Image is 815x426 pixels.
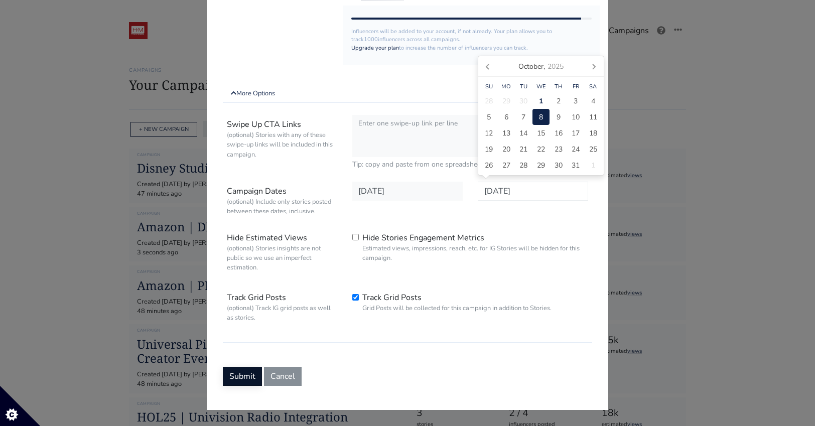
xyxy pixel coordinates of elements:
[555,144,563,155] span: 23
[480,83,498,91] div: Su
[532,83,550,91] div: We
[223,85,592,103] a: More Options
[478,182,588,201] input: Date in YYYY-MM-DD format
[362,292,552,313] label: Track Grid Posts
[591,96,595,106] span: 4
[343,6,600,65] div: Influencers will be added to your account, if not already. Your plan allows you to track influenc...
[539,96,543,106] span: 1
[498,83,515,91] div: Mo
[550,83,567,91] div: Th
[485,96,493,106] span: 28
[362,244,588,263] small: Estimated views, impressions, reach, etc. for IG Stories will be hidden for this campaign.
[515,83,532,91] div: Tu
[572,160,580,171] span: 31
[219,228,345,276] label: Hide Estimated Views
[352,294,359,301] input: Track Grid PostsGrid Posts will be collected for this campaign in addition to Stories.
[567,83,585,91] div: Fr
[589,112,597,122] span: 11
[557,96,561,106] span: 2
[589,128,597,138] span: 18
[264,367,302,386] button: Cancel
[352,234,359,240] input: Hide Stories Engagement MetricsEstimated views, impressions, reach, etc. for IG Stories will be h...
[227,197,337,216] small: (optional) Include only stories posted between these dates, inclusive.
[589,144,597,155] span: 25
[519,128,527,138] span: 14
[584,83,602,91] div: Sa
[227,244,337,273] small: (optional) Stories insights are not public so we use an imperfect estimation.
[574,96,578,106] span: 3
[227,130,337,160] small: (optional) Stories with any of these swipe-up links will be included in this campaign.
[352,159,588,170] small: Tip: copy and paste from one spreadsheet column.
[519,144,527,155] span: 21
[591,160,595,171] span: 1
[557,112,561,122] span: 9
[572,128,580,138] span: 17
[572,144,580,155] span: 24
[504,112,508,122] span: 6
[485,128,493,138] span: 12
[502,160,510,171] span: 27
[351,44,399,52] a: Upgrade your plan
[351,44,592,53] p: to increase the number of influencers you can track.
[555,160,563,171] span: 30
[502,96,510,106] span: 29
[485,144,493,155] span: 19
[537,160,545,171] span: 29
[223,367,262,386] button: Submit
[555,128,563,138] span: 16
[219,115,345,170] label: Swipe Up CTA Links
[352,182,463,201] input: Date in YYYY-MM-DD format
[519,96,527,106] span: 30
[537,144,545,155] span: 22
[362,232,588,263] label: Hide Stories Engagement Metrics
[514,58,568,74] div: October,
[219,182,345,220] label: Campaign Dates
[537,128,545,138] span: 15
[548,61,564,72] i: 2025
[572,112,580,122] span: 10
[521,112,525,122] span: 7
[219,288,345,326] label: Track Grid Posts
[487,112,491,122] span: 5
[539,112,543,122] span: 8
[485,160,493,171] span: 26
[362,304,552,313] small: Grid Posts will be collected for this campaign in addition to Stories.
[519,160,527,171] span: 28
[227,304,337,323] small: (optional) Track IG grid posts as well as stories.
[502,144,510,155] span: 20
[502,128,510,138] span: 13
